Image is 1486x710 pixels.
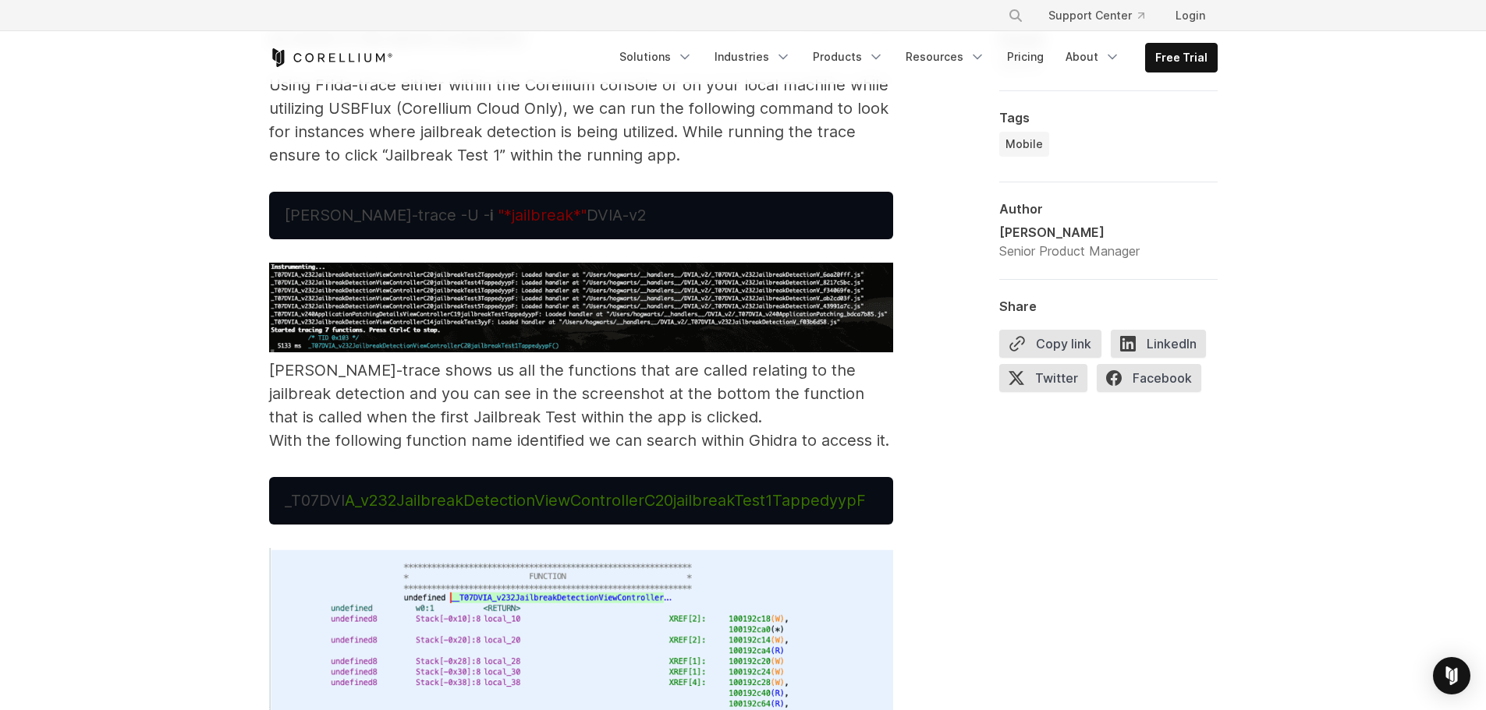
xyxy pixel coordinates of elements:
div: Navigation Menu [989,2,1218,30]
a: LinkedIn [1111,330,1215,364]
span: _T07DVI [285,491,345,510]
a: Login [1163,2,1218,30]
a: About [1056,43,1130,71]
div: Tags [999,110,1218,125]
a: Free Trial [1146,44,1217,72]
button: Copy link [999,330,1101,358]
a: Solutions [610,43,702,71]
button: Search [1002,2,1030,30]
div: Senior Product Manager [999,242,1140,260]
a: Industries [705,43,800,71]
a: Facebook [1097,364,1211,398]
span: [PERSON_NAME]-trace -U - [285,206,498,224]
span: Facebook [1097,364,1201,392]
span: A_v232JailbreakDetectionViewControllerC20jailbreakTest1TappedyypF [345,491,866,510]
span: DVIA-v2 [587,206,646,224]
span: LinkedIn [1111,330,1206,358]
div: Author [999,201,1218,217]
div: Share [999,298,1218,314]
span: "*jailbreak*" [498,206,587,224]
strong: i [490,206,494,224]
a: Corellium Home [269,48,393,67]
div: Navigation Menu [610,43,1218,72]
div: [PERSON_NAME] [999,223,1140,242]
div: Open Intercom Messenger [1433,657,1470,694]
p: [PERSON_NAME]-trace shows us all the functions that are called relating to the jailbreak detectio... [269,263,893,452]
span: Twitter [999,364,1087,392]
a: Resources [896,43,995,71]
a: Twitter [999,364,1097,398]
a: Mobile [999,132,1049,157]
span: Mobile [1005,136,1043,152]
a: Support Center [1036,2,1157,30]
img: Screenshot of iOS jailbreak test [269,263,893,352]
a: Pricing [998,43,1053,71]
a: Products [803,43,893,71]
